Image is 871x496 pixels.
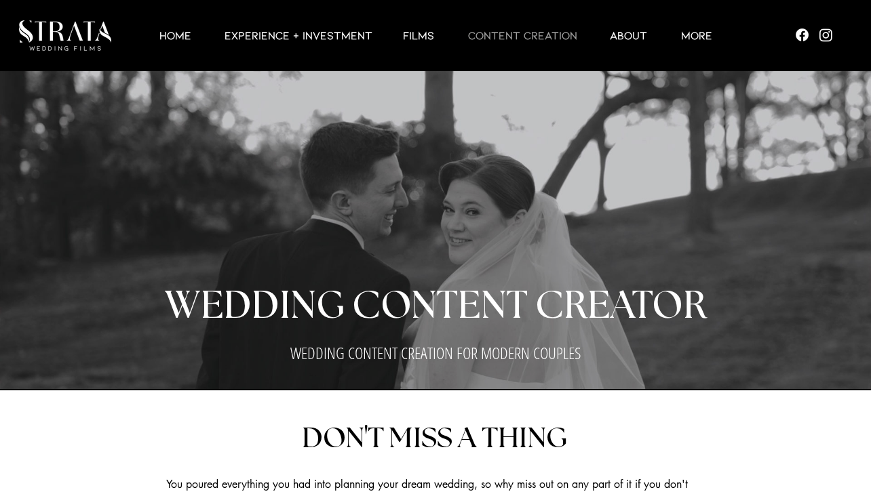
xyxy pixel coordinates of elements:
span: ' [364,419,368,455]
p: More [674,27,719,43]
span: WEDDING CONTENT CREATION FOR MODERN COUPLES [290,342,581,364]
img: LUX STRATA TEST_edited.png [19,20,111,51]
nav: Site [129,27,742,43]
p: HOME [153,27,198,43]
a: EXPERIENCE + INVESTMENT [208,27,386,43]
a: ABOUT [593,27,664,43]
p: Films [396,27,441,43]
span: DON [302,424,364,453]
a: Films [386,27,451,43]
span: WEDDING CONTENT CREATOR [164,287,707,325]
p: EXPERIENCE + INVESTMENT [218,27,379,43]
p: ABOUT [603,27,654,43]
ul: Social Bar [794,26,834,43]
a: HOME [142,27,208,43]
p: CONTENT CREATION [461,27,584,43]
a: CONTENT CREATION [451,27,593,43]
span: T MISS A THING [368,424,567,453]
